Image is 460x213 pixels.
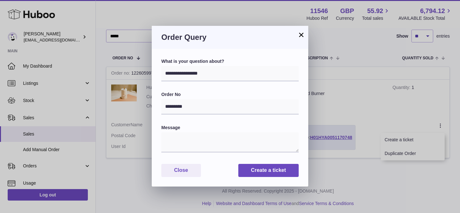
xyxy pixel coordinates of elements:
button: Create a ticket [238,164,299,177]
button: × [297,31,305,39]
label: What is your question about? [161,58,299,64]
label: Order No [161,92,299,98]
h3: Order Query [161,32,299,42]
button: Close [161,164,201,177]
label: Message [161,125,299,131]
